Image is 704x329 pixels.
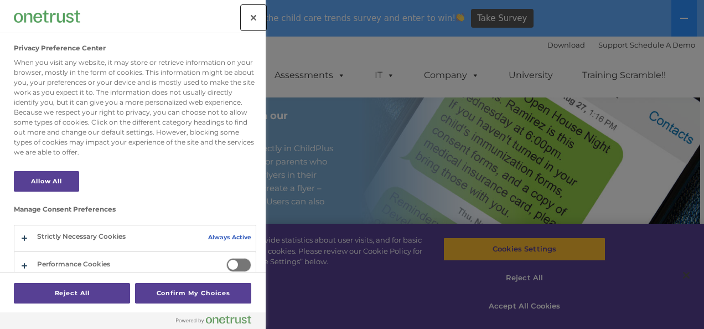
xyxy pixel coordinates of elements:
div: When you visit any website, it may store or retrieve information on your browser, mostly in the f... [14,58,256,157]
img: Company Logo [14,11,80,22]
div: Company Logo [14,6,80,28]
h3: Manage Consent Preferences [14,205,256,219]
a: Powered by OneTrust Opens in a new Tab [176,315,260,329]
button: Allow All [14,171,79,192]
button: Confirm My Choices [135,283,251,304]
button: Reject All [14,283,130,304]
button: Close [241,6,266,30]
h2: Privacy Preference Center [14,44,106,52]
img: Powered by OneTrust Opens in a new Tab [176,315,251,324]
